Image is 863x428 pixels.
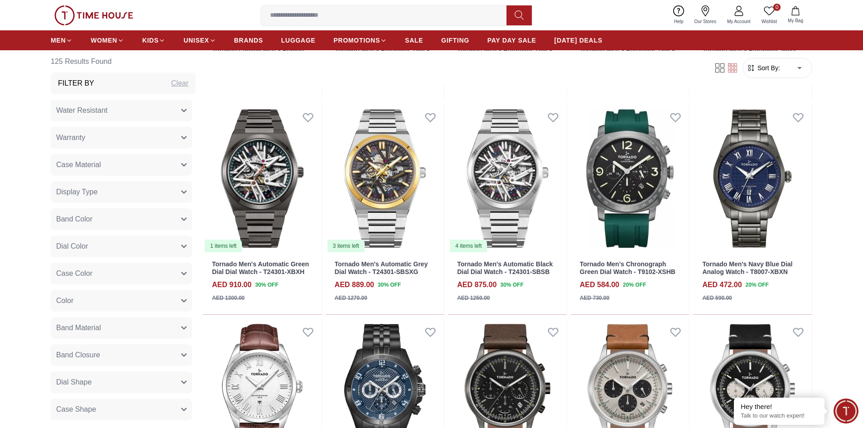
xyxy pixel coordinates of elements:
img: Tornado Men's Automatic Black Dial Dial Watch - T24301-SBSB [448,104,567,253]
p: Talk to our watch expert! [741,412,818,420]
div: Hey there! [741,402,818,411]
a: MEN [51,32,72,48]
span: Band Material [56,322,101,333]
button: Water Resistant [51,100,192,121]
a: Tornado Men's Automatic Grey Dial Watch - T24301-SBSXG [335,260,428,275]
h4: AED 910.00 [212,279,251,290]
a: Tornado Men's Chronograph Green Dial Watch - T9102-XSHB [580,260,675,275]
span: My Account [723,18,754,25]
img: Tornado Men's Navy Blue Dial Analog Watch - T8007-XBXN [693,104,812,253]
button: Color [51,290,192,312]
div: 3 items left [328,240,365,252]
span: Color [56,295,73,306]
span: KIDS [142,36,159,45]
img: ... [54,5,133,25]
a: PAY DAY SALE [487,32,536,48]
a: Tornado Men's Navy Blue Dial Analog Watch - T8007-XBXN [702,260,792,275]
button: Dial Color [51,236,192,257]
img: Tornado Men's Automatic Grey Dial Watch - T24301-SBSXG [326,104,444,253]
a: KIDS [142,32,165,48]
button: Sort By: [747,63,780,72]
h4: AED 472.00 [702,279,742,290]
span: Display Type [56,187,97,197]
span: 20 % OFF [746,281,769,289]
span: PAY DAY SALE [487,36,536,45]
a: BRANDS [234,32,263,48]
a: SALE [405,32,423,48]
div: Clear [171,78,188,89]
button: Warranty [51,127,192,149]
span: Case Color [56,268,92,279]
a: Tornado Men's Automatic Green Dial Dial Watch - T24301-XBXH1 items left [203,104,322,253]
span: Case Material [56,159,101,170]
a: WOMEN [91,32,124,48]
a: Tornado Men's Automatic Black Dial Dial Watch - T24301-SBSB [457,260,553,275]
h4: AED 889.00 [335,279,374,290]
a: LUGGAGE [281,32,316,48]
div: AED 1270.00 [335,294,367,302]
a: Tornado Men's Automatic Grey Dial Watch - T24301-SBSXG3 items left [326,104,444,253]
button: My Bag [782,5,809,26]
button: Band Color [51,208,192,230]
img: Tornado Men's Chronograph Green Dial Watch - T9102-XSHB [571,104,689,253]
span: UNISEX [183,36,209,45]
a: UNISEX [183,32,216,48]
span: Band Color [56,214,92,225]
button: Case Color [51,263,192,284]
span: 20 % OFF [623,281,646,289]
span: Our Stores [691,18,720,25]
a: Our Stores [689,4,722,27]
div: AED 590.00 [702,294,732,302]
span: GIFTING [441,36,469,45]
div: 1 items left [205,240,242,252]
span: Wishlist [758,18,781,25]
span: Dial Shape [56,377,92,388]
span: BRANDS [234,36,263,45]
span: 30 % OFF [255,281,278,289]
span: My Bag [784,17,807,24]
button: Dial Shape [51,371,192,393]
span: Case Shape [56,404,96,415]
a: Tornado Men's Automatic Green Dial Dial Watch - T24301-XBXH [212,260,309,275]
span: Dial Color [56,241,88,252]
span: WOMEN [91,36,117,45]
span: MEN [51,36,66,45]
span: Water Resistant [56,105,107,116]
h4: AED 875.00 [457,279,497,290]
h3: Filter By [58,78,94,89]
button: Case Shape [51,399,192,420]
button: Band Material [51,317,192,339]
div: Chat Widget [834,399,858,423]
span: SALE [405,36,423,45]
span: 30 % OFF [500,281,523,289]
button: Case Material [51,154,192,176]
span: PROMOTIONS [333,36,380,45]
a: [DATE] DEALS [554,32,603,48]
button: Display Type [51,181,192,203]
div: 4 items left [450,240,487,252]
h4: AED 584.00 [580,279,619,290]
span: LUGGAGE [281,36,316,45]
img: Tornado Men's Automatic Green Dial Dial Watch - T24301-XBXH [203,104,322,253]
button: Band Closure [51,344,192,366]
div: AED 1300.00 [212,294,245,302]
div: AED 730.00 [580,294,609,302]
div: AED 1250.00 [457,294,490,302]
a: 0Wishlist [756,4,782,27]
h6: 125 Results Found [51,51,196,72]
span: Help [670,18,687,25]
span: 0 [773,4,781,11]
a: Help [669,4,689,27]
a: Tornado Men's Automatic Black Dial Dial Watch - T24301-SBSB4 items left [448,104,567,253]
span: [DATE] DEALS [554,36,603,45]
span: Band Closure [56,350,100,361]
span: 30 % OFF [378,281,401,289]
span: Warranty [56,132,85,143]
a: PROMOTIONS [333,32,387,48]
a: GIFTING [441,32,469,48]
span: Sort By: [756,63,780,72]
